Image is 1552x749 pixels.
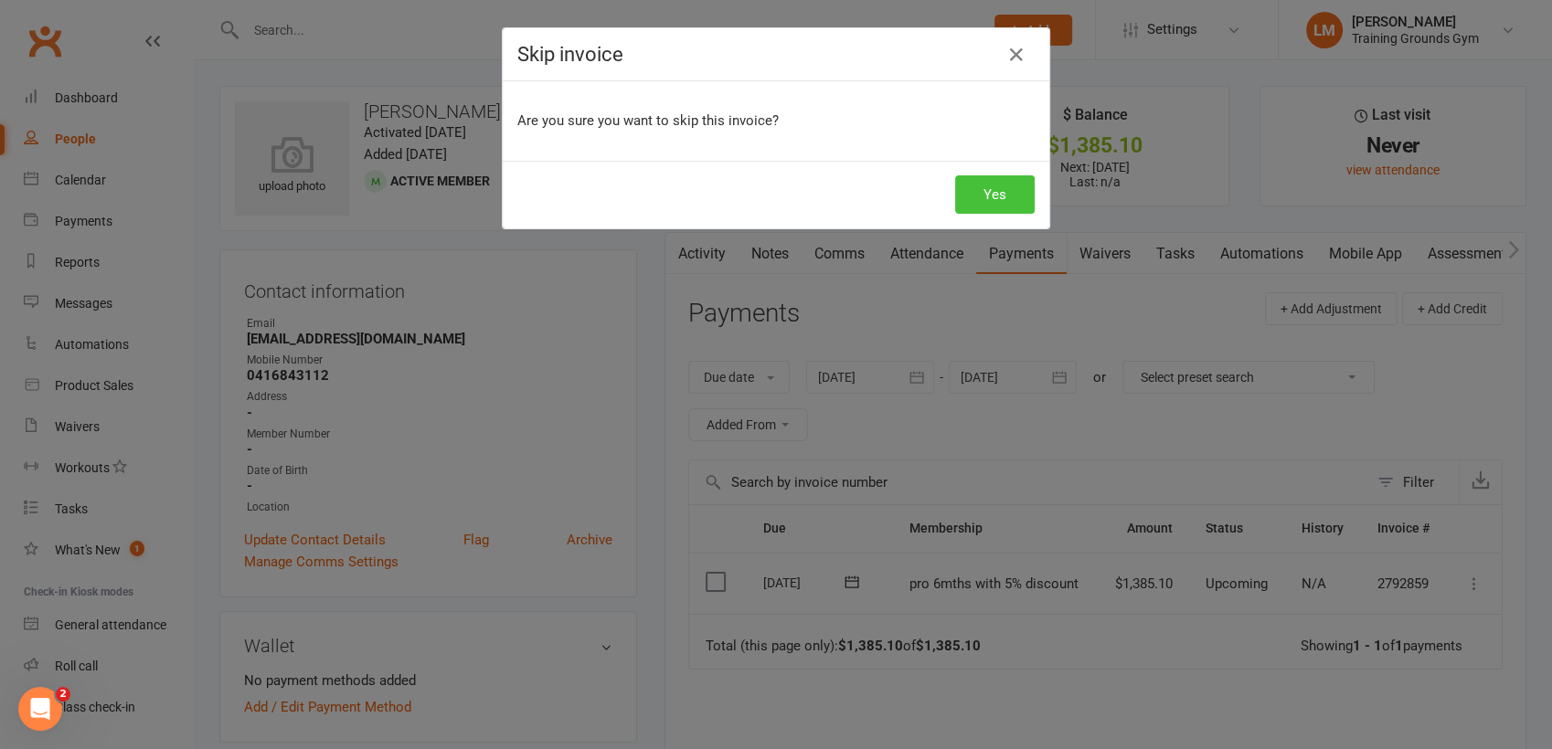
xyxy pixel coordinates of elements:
h4: Skip invoice [517,43,1035,66]
iframe: Intercom live chat [18,687,62,731]
span: Are you sure you want to skip this invoice? [517,112,779,129]
span: 2 [56,687,70,702]
button: Yes [955,175,1035,214]
button: Close [1002,40,1031,69]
